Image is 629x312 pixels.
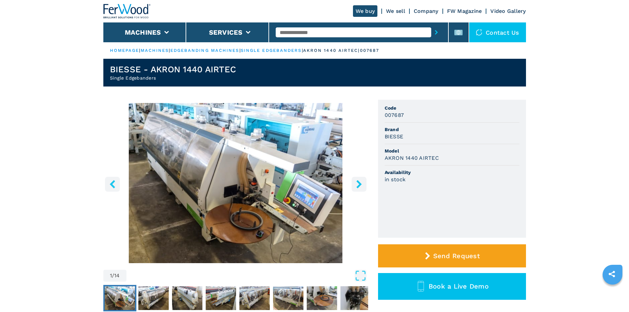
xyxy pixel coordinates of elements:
button: Go to Slide 2 [137,285,170,311]
button: Go to Slide 3 [171,285,204,311]
img: e51b7707d58b0ccaa628f5676f2238e8 [138,286,169,310]
button: submit-button [431,25,441,40]
button: Go to Slide 6 [272,285,305,311]
span: Send Request [433,252,480,260]
span: | [302,48,303,53]
a: Video Gallery [490,8,526,14]
button: Send Request [378,244,526,267]
p: 007687 [360,48,379,53]
img: ab240dbb584324188cc6d0d2ae73089d [340,286,371,310]
a: Company [414,8,438,14]
nav: Thumbnail Navigation [103,285,368,311]
a: We sell [386,8,405,14]
h3: AKRON 1440 AIRTEC [385,154,439,162]
a: FW Magazine [447,8,482,14]
img: Ferwood [103,4,151,18]
img: 2ea2bf6bfbea42fb419d79dea753e40e [273,286,303,310]
span: 1 [110,273,112,278]
img: Single Edgebanders BIESSE AKRON 1440 AIRTEC [103,103,368,263]
button: Services [209,28,243,36]
a: sharethis [604,266,620,282]
button: Go to Slide 7 [305,285,338,311]
img: 4a340eed181e8b33269b56aa7d23041f [172,286,202,310]
img: cd22570d869953ba6a695bcfaccd3cb7 [206,286,236,310]
button: Go to Slide 4 [204,285,237,311]
h3: BIESSE [385,133,403,140]
span: 14 [114,273,120,278]
div: Contact us [469,22,526,42]
span: | [239,48,241,53]
img: 2107ef4a2ffcdbef6e988e4ce9a3326c [239,286,270,310]
button: Go to Slide 5 [238,285,271,311]
span: | [169,48,170,53]
button: Machines [125,28,161,36]
img: 9589f1801bc7138c175313721676cfde [307,286,337,310]
h3: in stock [385,176,406,183]
span: Brand [385,126,519,133]
a: We buy [353,5,378,17]
img: 868208769140d541687d4eb7a3cb4bab [105,286,135,310]
span: Model [385,148,519,154]
span: / [112,273,114,278]
span: | [139,48,140,53]
p: akron 1440 airtec | [303,48,360,53]
button: Go to Slide 8 [339,285,372,311]
button: Go to Slide 1 [103,285,136,311]
a: machines [141,48,169,53]
h1: BIESSE - AKRON 1440 AIRTEC [110,64,236,75]
h3: 007687 [385,111,404,119]
img: Contact us [476,29,482,36]
button: Book a Live Demo [378,273,526,300]
span: Availability [385,169,519,176]
button: left-button [105,177,120,191]
button: Open Fullscreen [128,270,367,282]
a: single edgebanders [241,48,302,53]
span: Code [385,105,519,111]
button: right-button [352,177,367,191]
a: edgebanding machines [170,48,239,53]
iframe: Chat [601,282,624,307]
a: HOMEPAGE [110,48,139,53]
span: Book a Live Demo [429,282,489,290]
h2: Single Edgebanders [110,75,236,81]
div: Go to Slide 1 [103,103,368,263]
